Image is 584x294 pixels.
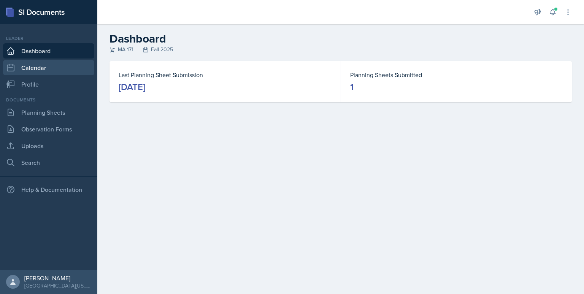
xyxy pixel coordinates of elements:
[3,43,94,58] a: Dashboard
[3,77,94,92] a: Profile
[3,35,94,42] div: Leader
[119,70,332,79] dt: Last Planning Sheet Submission
[3,138,94,153] a: Uploads
[3,60,94,75] a: Calendar
[109,46,572,54] div: MA 171 Fall 2025
[109,32,572,46] h2: Dashboard
[350,70,563,79] dt: Planning Sheets Submitted
[3,122,94,137] a: Observation Forms
[119,81,145,93] div: [DATE]
[24,274,91,282] div: [PERSON_NAME]
[3,105,94,120] a: Planning Sheets
[3,96,94,103] div: Documents
[3,155,94,170] a: Search
[3,182,94,197] div: Help & Documentation
[350,81,354,93] div: 1
[24,282,91,289] div: [GEOGRAPHIC_DATA][US_STATE] in [GEOGRAPHIC_DATA]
